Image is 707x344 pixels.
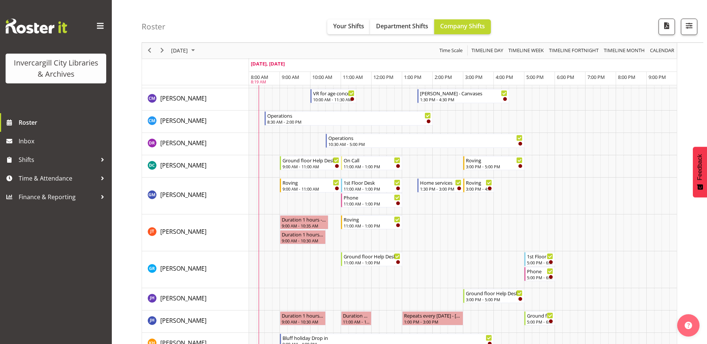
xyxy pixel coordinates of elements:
[697,154,703,180] span: Feedback
[649,46,675,55] span: calendar
[404,312,461,319] div: Repeats every [DATE] - [PERSON_NAME]
[463,289,524,303] div: Jill Harpur"s event - Ground floor Help Desk Begin From Wednesday, September 24, 2025 at 3:00:00 ...
[156,43,168,58] div: next period
[280,178,341,192] div: Gabriel McKay Smith"s event - Roving Begin From Wednesday, September 24, 2025 at 9:00:00 AM GMT+1...
[603,46,646,55] button: Timeline Month
[438,46,464,55] button: Time Scale
[280,215,328,229] div: Glen Tomlinson"s event - Duration 1 hours - Glen Tomlinson Begin From Wednesday, September 24, 20...
[466,289,523,297] div: Ground floor Help Desk
[343,312,370,319] div: Duration 1 hours - [PERSON_NAME]
[341,156,402,170] div: Donald Cunningham"s event - On Call Begin From Wednesday, September 24, 2025 at 11:00:00 AM GMT+1...
[344,186,400,192] div: 11:00 AM - 1:00 PM
[283,156,339,164] div: Ground floor Help Desk
[251,60,285,67] span: [DATE], [DATE]
[19,136,108,147] span: Inbox
[160,294,206,302] span: [PERSON_NAME]
[160,191,206,199] span: [PERSON_NAME]
[142,133,249,155] td: Debra Robinson resource
[341,178,402,192] div: Gabriel McKay Smith"s event - 1st Floor Desk Begin From Wednesday, September 24, 2025 at 11:00:00...
[341,311,372,325] div: Jillian Hunter"s event - Duration 1 hours - Jillian Hunter Begin From Wednesday, September 24, 20...
[6,19,67,34] img: Rosterit website logo
[618,74,635,80] span: 8:00 PM
[470,46,505,55] button: Timeline Day
[142,88,249,111] td: Chamique Mamolo resource
[282,312,324,319] div: Duration 1 hours - [PERSON_NAME]
[160,264,206,273] a: [PERSON_NAME]
[370,19,434,34] button: Department Shifts
[440,22,485,30] span: Company Shifts
[404,74,422,80] span: 1:00 PM
[310,89,356,103] div: Chamique Mamolo"s event - VR for age concern Begin From Wednesday, September 24, 2025 at 10:00:00...
[466,296,523,302] div: 3:00 PM - 5:00 PM
[344,259,400,265] div: 11:00 AM - 1:00 PM
[344,163,400,169] div: 11:00 AM - 1:00 PM
[282,230,324,238] div: Duration 1 hours - [PERSON_NAME]
[527,267,553,275] div: Phone
[420,186,461,192] div: 1:30 PM - 3:00 PM
[434,19,491,34] button: Company Shifts
[19,154,97,165] span: Shifts
[328,134,523,141] div: Operations
[280,230,326,244] div: Glen Tomlinson"s event - Duration 1 hours - Glen Tomlinson Begin From Wednesday, September 24, 20...
[142,251,249,288] td: Grace Roscoe-Squires resource
[160,94,206,103] a: [PERSON_NAME]
[19,191,97,203] span: Finance & Reporting
[344,201,400,207] div: 11:00 AM - 1:00 PM
[466,156,523,164] div: Roving
[283,163,339,169] div: 9:00 AM - 11:00 AM
[282,223,326,229] div: 9:00 AM - 10:35 AM
[280,311,326,325] div: Jillian Hunter"s event - Duration 1 hours - Jillian Hunter Begin From Wednesday, September 24, 20...
[659,19,675,35] button: Download a PDF of the roster for the current day
[344,156,400,164] div: On Call
[142,178,249,214] td: Gabriel McKay Smith resource
[143,43,156,58] div: previous period
[341,252,402,266] div: Grace Roscoe-Squires"s event - Ground floor Help Desk Begin From Wednesday, September 24, 2025 at...
[344,223,400,229] div: 11:00 AM - 1:00 PM
[267,119,431,125] div: 8:30 AM - 2:00 PM
[507,46,545,55] button: Timeline Week
[526,74,544,80] span: 5:00 PM
[282,74,299,80] span: 9:00 AM
[142,310,249,333] td: Jillian Hunter resource
[313,96,354,102] div: 10:00 AM - 11:30 AM
[681,19,697,35] button: Filter Shifts
[548,46,599,55] span: Timeline Fortnight
[693,147,707,197] button: Feedback - Show survey
[160,294,206,303] a: [PERSON_NAME]
[466,179,492,186] div: Roving
[524,252,555,266] div: Grace Roscoe-Squires"s event - 1st Floor Desk Begin From Wednesday, September 24, 2025 at 5:00:00...
[417,89,509,103] div: Chamique Mamolo"s event - Arty Arvo - Canvases Begin From Wednesday, September 24, 2025 at 1:30:0...
[160,116,206,125] a: [PERSON_NAME]
[142,111,249,133] td: Cindy Mulrooney resource
[548,46,600,55] button: Fortnight
[251,79,266,86] div: 8:19 AM
[685,322,692,329] img: help-xxl-2.png
[527,312,553,319] div: Ground floor Help Desk
[160,117,206,125] span: [PERSON_NAME]
[333,22,364,30] span: Your Shifts
[463,156,524,170] div: Donald Cunningham"s event - Roving Begin From Wednesday, September 24, 2025 at 3:00:00 PM GMT+12:...
[160,161,206,169] span: [PERSON_NAME]
[170,46,198,55] button: September 2025
[508,46,545,55] span: Timeline Week
[283,186,339,192] div: 9:00 AM - 11:00 AM
[465,74,483,80] span: 3:00 PM
[344,252,400,260] div: Ground floor Help Desk
[170,46,189,55] span: [DATE]
[326,134,524,148] div: Debra Robinson"s event - Operations Begin From Wednesday, September 24, 2025 at 10:30:00 AM GMT+1...
[466,186,492,192] div: 3:00 PM - 4:00 PM
[557,74,574,80] span: 6:00 PM
[344,179,400,186] div: 1st Floor Desk
[160,227,206,236] span: [PERSON_NAME]
[157,46,167,55] button: Next
[463,178,494,192] div: Gabriel McKay Smith"s event - Roving Begin From Wednesday, September 24, 2025 at 3:00:00 PM GMT+1...
[160,139,206,147] span: [PERSON_NAME]
[402,311,463,325] div: Jillian Hunter"s event - Repeats every wednesday - Jillian Hunter Begin From Wednesday, September...
[420,179,461,186] div: Home services
[282,216,326,223] div: Duration 1 hours - [PERSON_NAME]
[142,288,249,310] td: Jill Harpur resource
[160,264,206,273] span: [PERSON_NAME]
[373,74,394,80] span: 12:00 PM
